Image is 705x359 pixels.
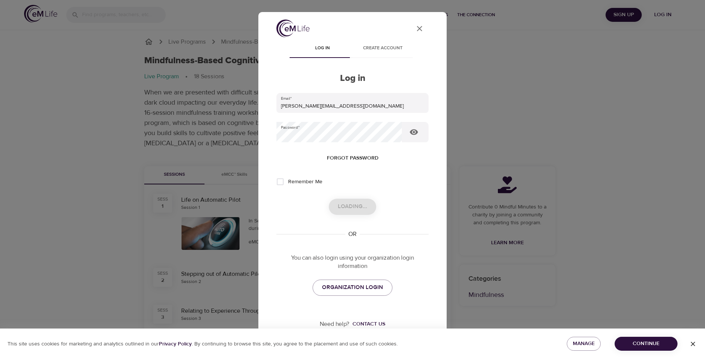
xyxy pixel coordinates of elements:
[288,178,322,186] span: Remember Me
[322,283,383,292] span: ORGANIZATION LOGIN
[352,320,385,328] div: Contact us
[345,230,360,239] div: OR
[324,151,381,165] button: Forgot password
[276,73,429,84] h2: Log in
[573,339,595,348] span: Manage
[349,320,385,328] a: Contact us
[357,44,408,52] span: Create account
[276,254,429,271] p: You can also login using your organization login information
[621,339,671,348] span: Continue
[159,341,192,347] b: Privacy Policy
[276,40,429,58] div: disabled tabs example
[297,44,348,52] span: Log in
[327,154,378,163] span: Forgot password
[276,20,310,37] img: logo
[313,280,392,295] a: ORGANIZATION LOGIN
[320,320,349,329] p: Need help?
[410,20,429,38] button: close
